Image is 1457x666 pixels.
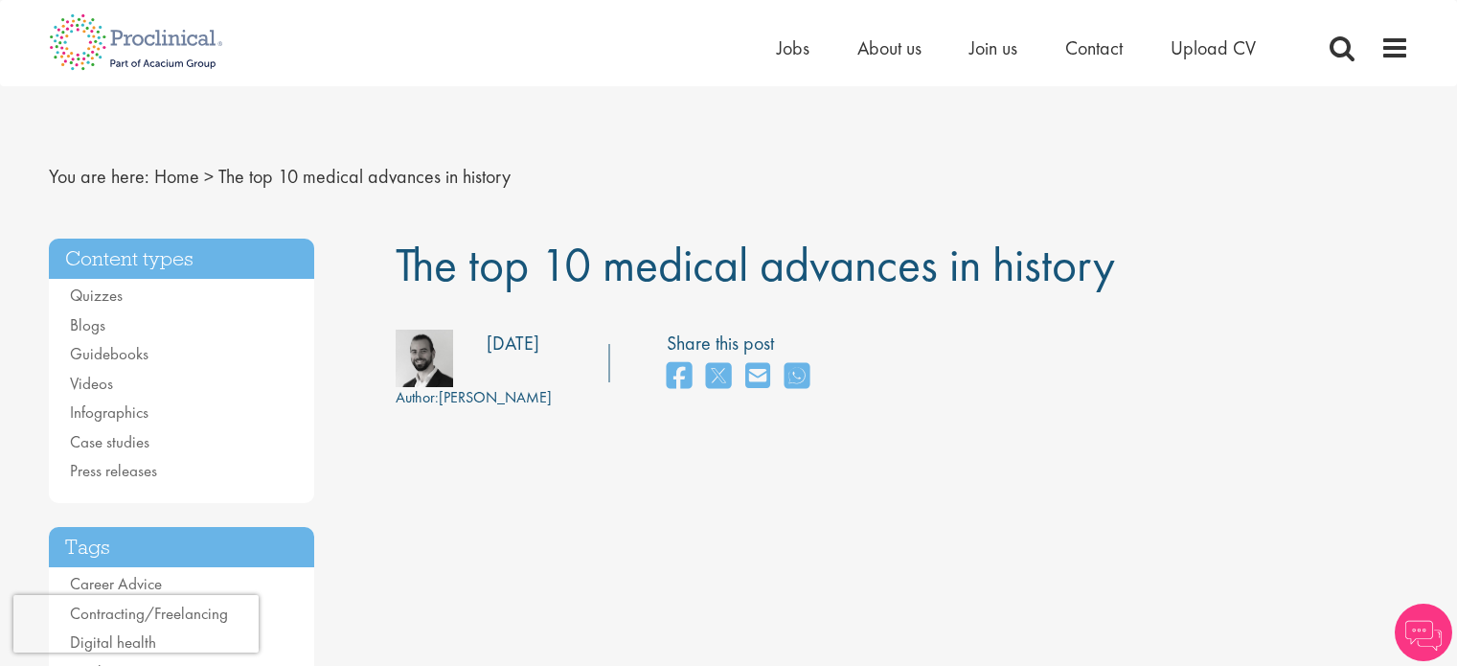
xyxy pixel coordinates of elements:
span: The top 10 medical advances in history [396,234,1115,295]
a: share on whats app [785,356,809,398]
a: share on twitter [706,356,731,398]
a: Join us [969,35,1017,60]
a: Upload CV [1171,35,1256,60]
a: share on facebook [667,356,692,398]
a: Videos [70,373,113,394]
a: Career Advice [70,573,162,594]
div: [PERSON_NAME] [396,387,552,409]
img: Chatbot [1395,604,1452,661]
span: Author: [396,387,439,407]
h3: Tags [49,527,315,568]
a: Contact [1065,35,1123,60]
a: Quizzes [70,285,123,306]
span: The top 10 medical advances in history [218,164,511,189]
div: [DATE] [487,330,539,357]
a: Guidebooks [70,343,148,364]
a: Jobs [777,35,809,60]
a: Case studies [70,431,149,452]
a: Infographics [70,402,148,423]
a: Press releases [70,460,157,481]
iframe: reCAPTCHA [13,595,259,653]
h3: Content types [49,239,315,280]
a: Blogs [70,314,105,335]
a: About us [857,35,922,60]
a: breadcrumb link [154,164,199,189]
label: Share this post [667,330,819,357]
img: 76d2c18e-6ce3-4617-eefd-08d5a473185b [396,330,453,387]
a: share on email [745,356,770,398]
span: You are here: [49,164,149,189]
span: > [204,164,214,189]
